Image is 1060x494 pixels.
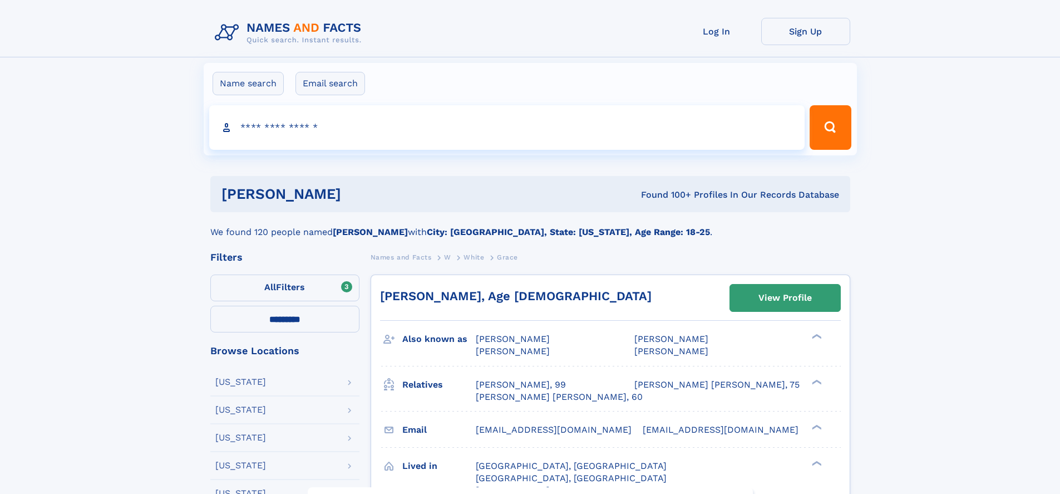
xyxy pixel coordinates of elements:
[215,378,266,387] div: [US_STATE]
[295,72,365,95] label: Email search
[476,473,667,483] span: [GEOGRAPHIC_DATA], [GEOGRAPHIC_DATA]
[809,423,822,431] div: ❯
[333,227,408,237] b: [PERSON_NAME]
[371,250,432,264] a: Names and Facts
[761,18,850,45] a: Sign Up
[730,285,840,311] a: View Profile
[221,187,491,201] h1: [PERSON_NAME]
[444,250,451,264] a: W
[209,105,805,150] input: search input
[464,253,484,261] span: White
[215,433,266,442] div: [US_STATE]
[634,346,708,356] span: [PERSON_NAME]
[210,346,359,356] div: Browse Locations
[672,18,761,45] a: Log In
[402,330,476,349] h3: Also known as
[444,253,451,261] span: W
[215,461,266,470] div: [US_STATE]
[264,282,276,292] span: All
[476,334,550,344] span: [PERSON_NAME]
[634,379,800,391] a: [PERSON_NAME] [PERSON_NAME], 75
[497,253,518,261] span: Grace
[210,275,359,301] label: Filters
[476,461,667,471] span: [GEOGRAPHIC_DATA], [GEOGRAPHIC_DATA]
[402,457,476,476] h3: Lived in
[210,18,371,48] img: Logo Names and Facts
[464,250,484,264] a: White
[402,375,476,394] h3: Relatives
[215,405,266,414] div: [US_STATE]
[476,379,566,391] a: [PERSON_NAME], 99
[476,346,550,356] span: [PERSON_NAME]
[427,227,710,237] b: City: [GEOGRAPHIC_DATA], State: [US_STATE], Age Range: 18-25
[210,252,359,262] div: Filters
[476,391,643,403] a: [PERSON_NAME] [PERSON_NAME], 60
[402,420,476,439] h3: Email
[809,333,822,340] div: ❯
[809,459,822,467] div: ❯
[810,105,851,150] button: Search Button
[491,189,839,201] div: Found 100+ Profiles In Our Records Database
[380,289,652,303] a: [PERSON_NAME], Age [DEMOGRAPHIC_DATA]
[634,334,708,344] span: [PERSON_NAME]
[213,72,284,95] label: Name search
[758,285,812,311] div: View Profile
[643,424,798,435] span: [EMAIL_ADDRESS][DOMAIN_NAME]
[809,378,822,385] div: ❯
[210,212,850,239] div: We found 120 people named with .
[476,424,632,435] span: [EMAIL_ADDRESS][DOMAIN_NAME]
